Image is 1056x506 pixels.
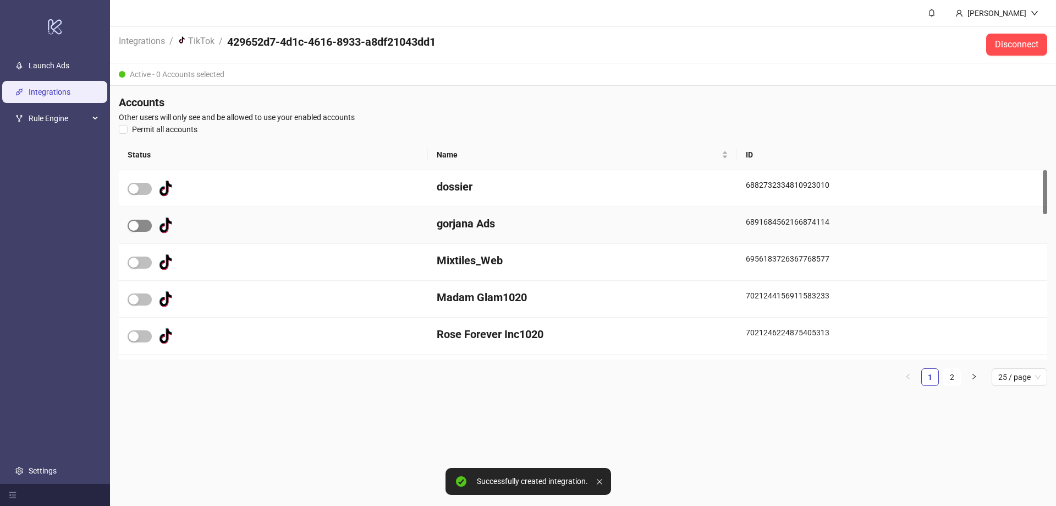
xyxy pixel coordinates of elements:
span: 25 / page [998,369,1041,385]
a: Launch Ads [29,62,69,70]
li: / [219,34,223,55]
span: Name [437,149,719,161]
h4: Accounts [119,95,1047,110]
a: Integrations [29,88,70,97]
span: user [955,9,963,17]
h4: dossier [437,179,728,194]
h4: gorjana Ads [437,216,728,231]
h4: Madam Glam1020 [437,290,728,305]
h4: 429652d7-4d1c-4616-8933-a8df21043dd1 [227,34,436,50]
a: Integrations [117,34,167,46]
h4: Mixtiles_Web [437,253,728,268]
button: left [899,368,917,386]
div: 7021246224875405313 [737,318,1047,355]
span: Rule Engine [29,108,89,130]
div: Active - 0 Accounts selected [110,63,1056,86]
span: Permit all accounts [128,123,202,135]
li: 2 [943,368,961,386]
span: left [905,373,911,380]
span: fork [15,115,23,123]
li: Next Page [965,368,983,386]
div: 6956183726367768577 [737,244,1047,281]
li: Previous Page [899,368,917,386]
div: [PERSON_NAME] [963,7,1031,19]
div: Successfully created integration. [477,477,588,486]
a: Settings [29,466,57,475]
a: TikTok [175,34,217,46]
span: right [971,373,977,380]
th: ID [737,140,1047,170]
div: 7021244156911583233 [737,281,1047,318]
li: 1 [921,368,939,386]
span: Disconnect [995,40,1038,50]
span: bell [928,9,936,17]
button: Disconnect [986,34,1047,56]
li: / [169,34,173,55]
a: 1 [922,369,938,385]
div: 7023006127025586178 [737,355,1047,391]
div: Page Size [992,368,1047,386]
div: 6891684562166874114 [737,207,1047,244]
span: down [1031,9,1038,17]
span: Other users will only see and be allowed to use your enabled accounts [119,111,1047,123]
th: Name [428,140,737,170]
a: 2 [944,369,960,385]
span: menu-fold [9,491,16,499]
div: 6882732334810923010 [737,170,1047,207]
button: right [965,368,983,386]
h4: Rose Forever Inc1020 [437,327,728,342]
th: Status [119,140,428,170]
